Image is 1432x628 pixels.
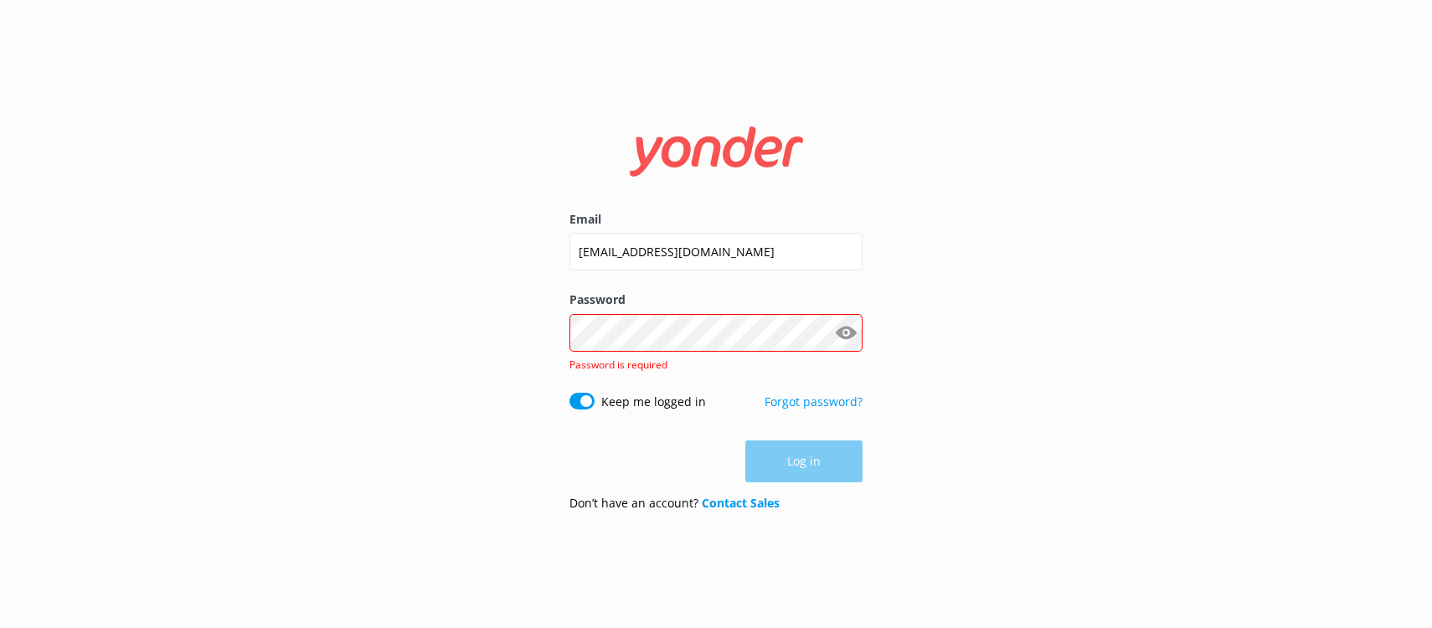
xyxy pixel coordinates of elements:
[765,394,863,409] a: Forgot password?
[569,291,863,309] label: Password
[569,233,863,270] input: user@emailaddress.com
[569,210,863,229] label: Email
[829,316,863,349] button: Show password
[601,393,706,411] label: Keep me logged in
[702,495,780,511] a: Contact Sales
[569,358,667,372] span: Password is required
[569,494,780,512] p: Don’t have an account?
